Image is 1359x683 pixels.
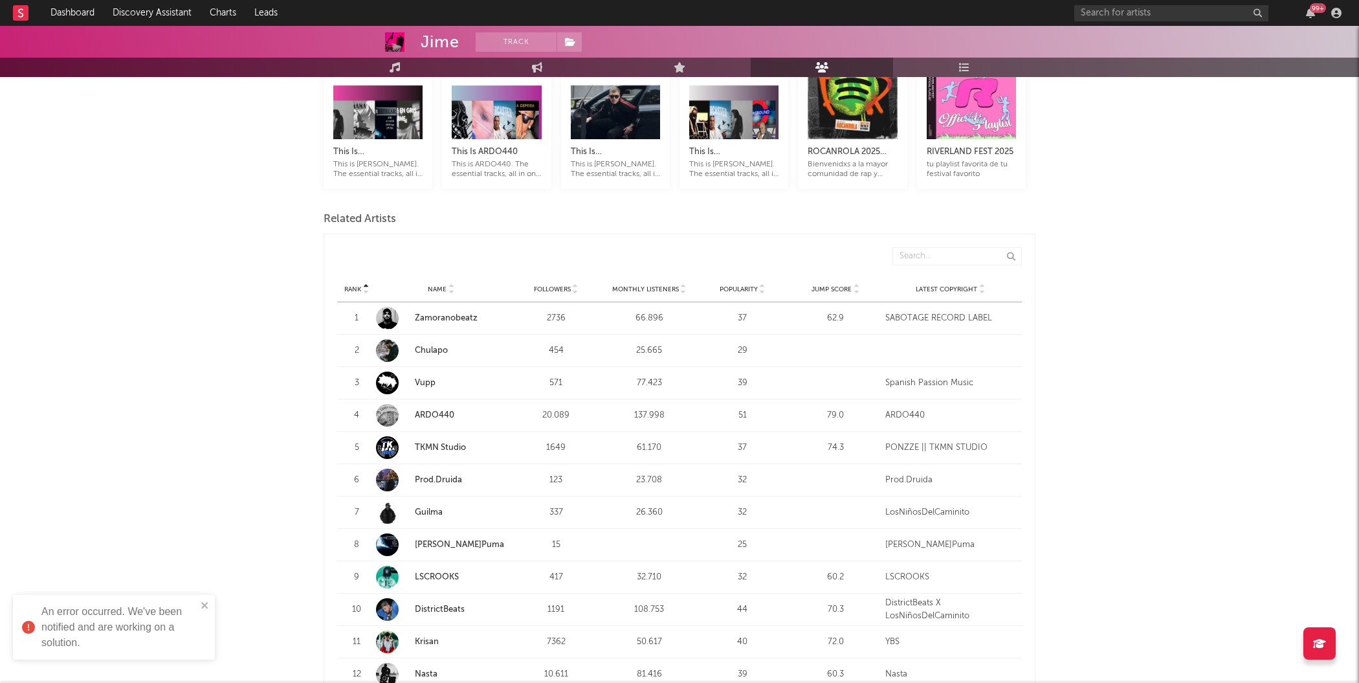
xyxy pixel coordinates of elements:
a: TKMN Studio [376,436,506,459]
div: 10 [344,603,370,616]
a: Zamoranobeatz [415,314,478,322]
div: 2 [344,344,370,357]
div: 7 [344,506,370,519]
div: 40 [699,636,786,649]
a: Chulapo [376,339,506,362]
div: ROCANROLA 2025 #RapAttitude [808,144,897,160]
div: 5 [344,442,370,454]
div: 37 [699,442,786,454]
button: close [201,600,210,612]
div: 1 [344,312,370,325]
a: This Is [PERSON_NAME]This is [PERSON_NAME]. The essential tracks, all in one playlist. [333,131,423,179]
a: DistrictBeats [376,598,506,621]
div: 79.0 [792,409,879,422]
div: 50.617 [606,636,692,649]
div: 32 [699,474,786,487]
a: Krisan [376,631,506,653]
button: 99+ [1306,8,1315,18]
div: Bienvenidxs a la mayor comunidad de rap y cultura hip hop de este país. [808,160,897,179]
a: ROCANROLA 2025 #RapAttitudeBienvenidxs a la mayor comunidad de rap y cultura hip hop de este país. [808,131,897,179]
div: Prod.Druida [885,474,1015,487]
a: RIVERLAND FEST 2025tu playlist favorita de tu festival favorito [927,131,1016,179]
div: LSCROOKS [885,571,1015,584]
a: LSCROOKS [376,566,506,588]
div: 108.753 [606,603,692,616]
div: This Is [PERSON_NAME] [333,144,423,160]
a: Guilma [415,508,443,517]
a: This Is ARDO440This is ARDO440. The essential tracks, all in one playlist. [452,131,541,179]
div: 10.611 [513,668,599,681]
div: 44 [699,603,786,616]
div: 123 [513,474,599,487]
div: 74.3 [792,442,879,454]
div: ARDO440 [885,409,1015,422]
div: 20.089 [513,409,599,422]
div: YBS [885,636,1015,649]
div: 337 [513,506,599,519]
span: Monthly Listeners [612,286,679,293]
div: This is ARDO440. The essential tracks, all in one playlist. [452,160,541,179]
div: 25.665 [606,344,692,357]
div: 12 [344,668,370,681]
button: Track [476,32,557,52]
div: 72.0 [792,636,879,649]
span: Rank [344,286,361,293]
div: 29 [699,344,786,357]
div: 51 [699,409,786,422]
div: 77.423 [606,377,692,390]
div: 37 [699,312,786,325]
a: Zamoranobeatz [376,307,506,330]
div: PONZZE || TKMN STUDIO [885,442,1015,454]
div: 60.3 [792,668,879,681]
a: Nasta [415,670,437,678]
div: An error occurred. We've been notified and are working on a solution. [41,604,197,651]
span: Followers [534,286,571,293]
div: This is [PERSON_NAME]. The essential tracks, all in one playlist. [333,160,423,179]
div: 2736 [513,312,599,325]
a: Krisan [415,638,439,646]
div: 39 [699,668,786,681]
a: Guilma [376,501,506,524]
a: ARDO440 [376,404,506,427]
div: 32.710 [606,571,692,584]
span: Name [428,286,447,293]
a: TKMN Studio [415,443,466,452]
div: 26.360 [606,506,692,519]
a: Prod.Druida [415,476,462,484]
span: Latest Copyright [916,286,977,293]
div: This is [PERSON_NAME]. The essential tracks, all in one playlist. [571,160,660,179]
div: 62.9 [792,312,879,325]
a: Vupp [415,379,436,387]
div: 417 [513,571,599,584]
div: SABOTAGE RECORD LABEL [885,312,1015,325]
a: Chulapo [415,346,448,355]
div: 15 [513,539,599,552]
div: 70.3 [792,603,879,616]
div: 9 [344,571,370,584]
a: This Is [PERSON_NAME]This is [PERSON_NAME]. The essential tracks, all in one playlist. [571,131,660,179]
div: 81.416 [606,668,692,681]
div: This Is ARDO440 [452,144,541,160]
span: Related Artists [324,212,396,227]
input: Search for artists [1074,5,1268,21]
div: DistrictBeats X LosNiñosDelCaminito [885,597,1015,622]
a: ARDO440 [415,411,454,420]
div: 11 [344,636,370,649]
div: Spanish Passion Music [885,377,1015,390]
div: 4 [344,409,370,422]
input: Search... [892,247,1022,265]
a: DistrictBeats [415,605,465,614]
div: [PERSON_NAME]Puma [885,539,1015,552]
a: [PERSON_NAME]Puma [376,533,506,556]
div: 137.998 [606,409,692,422]
div: 32 [699,506,786,519]
div: 1649 [513,442,599,454]
span: Popularity [720,286,758,293]
a: LSCROOKS [415,573,459,581]
div: This Is [PERSON_NAME] [689,144,779,160]
div: 3 [344,377,370,390]
div: 61.170 [606,442,692,454]
div: This Is [PERSON_NAME] [571,144,660,160]
div: 39 [699,377,786,390]
div: 7362 [513,636,599,649]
